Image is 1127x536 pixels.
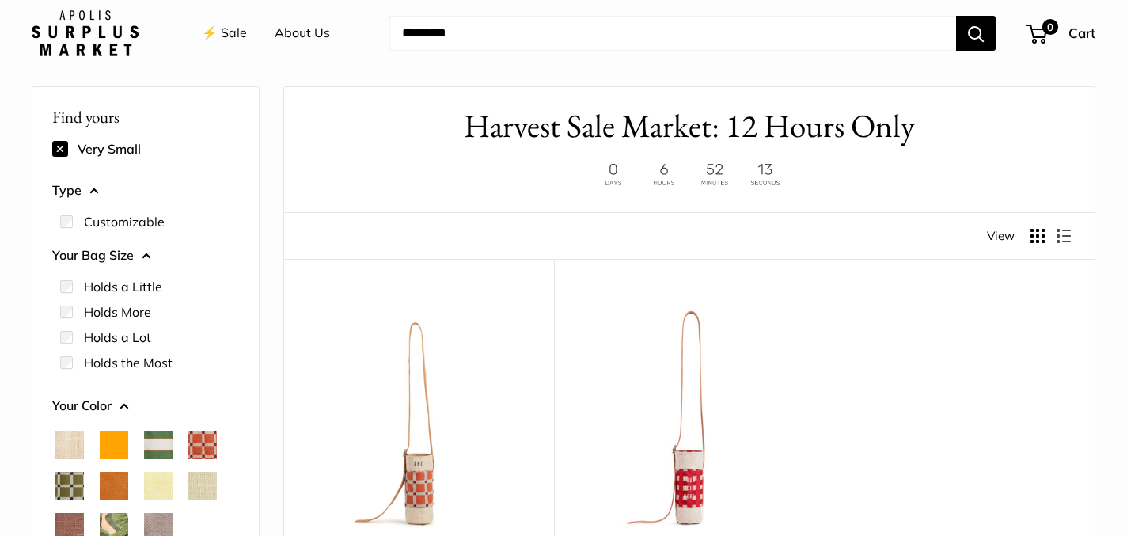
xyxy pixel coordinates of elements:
img: 12 hours only. Ends at 8pm [590,159,788,190]
p: Find yours [52,101,239,132]
button: Search [956,16,996,51]
button: Natural [55,431,84,459]
button: Chenille Window Sage [55,472,84,500]
div: Very Small [52,136,239,162]
button: Your Color [52,394,239,418]
span: Cart [1068,25,1095,41]
button: Daisy [144,472,173,500]
a: About Us [275,21,330,45]
button: Your Bag Size [52,244,239,268]
button: Display products as grid [1030,229,1045,243]
label: Holds the Most [84,353,173,372]
h1: Harvest Sale Market: 12 Hours Only [308,103,1071,150]
button: Orange [100,431,128,459]
img: Apolis: Surplus Market [32,10,139,56]
a: 0 Cart [1027,21,1095,46]
button: Cognac [100,472,128,500]
button: Mint Sorbet [188,472,217,500]
span: 0 [1042,19,1058,35]
button: Type [52,179,239,203]
label: Customizable [84,212,165,231]
a: ⚡️ Sale [202,21,247,45]
button: Display products as list [1057,229,1071,243]
label: Holds a Little [84,277,162,296]
input: Search... [389,16,956,51]
button: Court Green [144,431,173,459]
label: Holds More [84,302,151,321]
button: Chenille Window Brick [188,431,217,459]
label: Holds a Lot [84,328,151,347]
span: View [987,225,1015,247]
